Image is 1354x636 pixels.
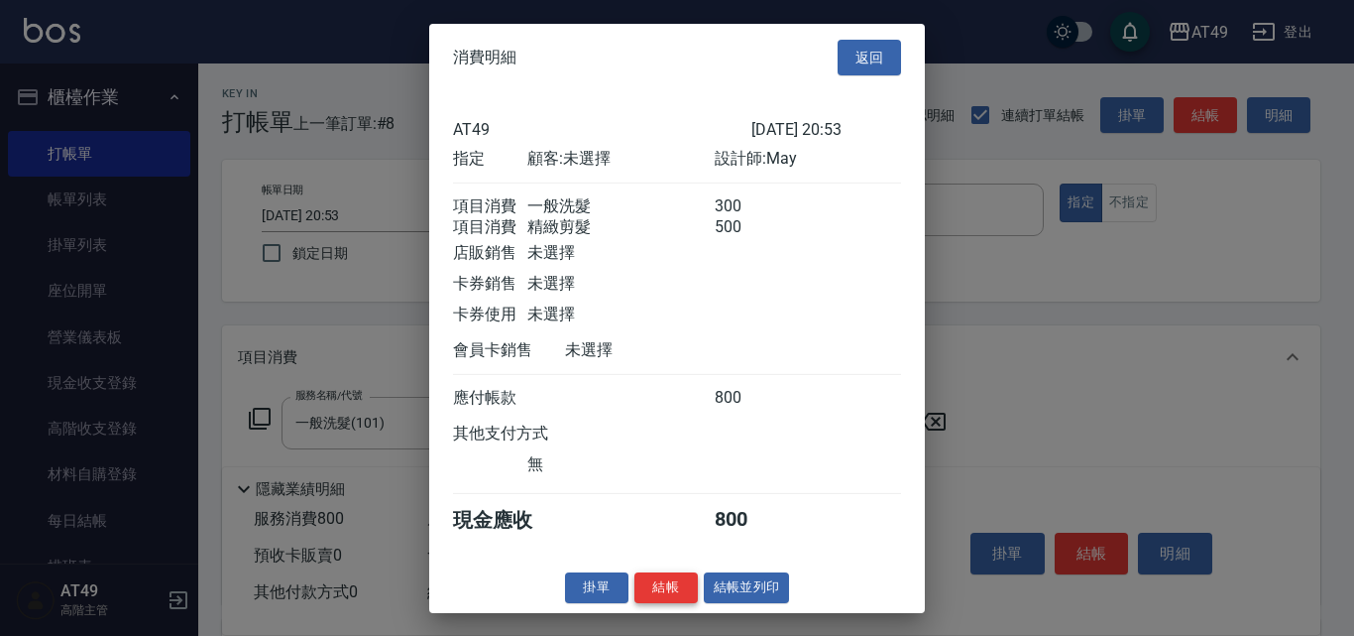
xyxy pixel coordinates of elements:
[838,39,901,75] button: 返回
[634,572,698,603] button: 結帳
[527,243,714,264] div: 未選擇
[527,196,714,217] div: 一般洗髮
[527,149,714,170] div: 顧客: 未選擇
[453,424,603,445] div: 其他支付方式
[453,120,751,139] div: AT49
[453,149,527,170] div: 指定
[453,507,565,534] div: 現金應收
[715,388,789,409] div: 800
[715,507,789,534] div: 800
[453,388,527,409] div: 應付帳款
[453,243,527,264] div: 店販銷售
[715,217,789,238] div: 500
[453,48,516,67] span: 消費明細
[565,572,628,603] button: 掛單
[715,149,901,170] div: 設計師: May
[527,274,714,295] div: 未選擇
[527,454,714,475] div: 無
[453,274,527,295] div: 卡券銷售
[453,305,527,325] div: 卡券使用
[527,217,714,238] div: 精緻剪髮
[565,340,751,361] div: 未選擇
[715,196,789,217] div: 300
[527,305,714,325] div: 未選擇
[453,217,527,238] div: 項目消費
[453,196,527,217] div: 項目消費
[453,340,565,361] div: 會員卡銷售
[751,120,901,139] div: [DATE] 20:53
[704,572,790,603] button: 結帳並列印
